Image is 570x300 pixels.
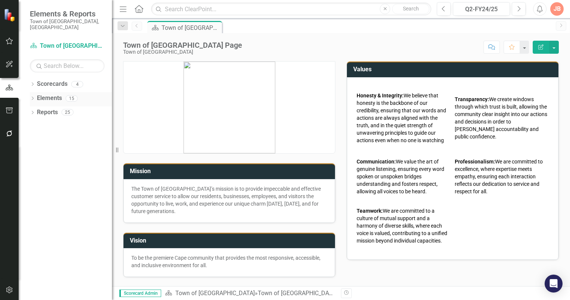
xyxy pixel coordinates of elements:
[357,207,451,244] p: We are committed to a culture of mutual support and a harmony of diverse skills, where each voice...
[175,290,255,297] a: Town of [GEOGRAPHIC_DATA]
[37,94,62,103] a: Elements
[4,9,17,22] img: ClearPoint Strategy
[130,168,331,175] h3: Mission
[130,237,331,244] h3: Vision
[453,2,510,16] button: Q2-FY24/25
[165,289,335,298] div: »
[30,42,104,50] a: Town of [GEOGRAPHIC_DATA]
[71,81,83,87] div: 4
[37,108,58,117] a: Reports
[131,185,327,215] p: The Town of [GEOGRAPHIC_DATA]’s mission is to provide impeccable and effective customer service t...
[30,59,104,72] input: Search Below...
[455,96,549,140] p: We create windows through which trust is built, allowing the community clear insight into our act...
[357,92,451,144] p: We believe that honesty is the backbone of our credibility, ensuring that our words and actions a...
[357,208,383,214] strong: Teamwork:
[151,3,431,16] input: Search ClearPoint...
[184,62,275,153] img: mceclip0.png
[30,18,104,31] small: Town of [GEOGRAPHIC_DATA], [GEOGRAPHIC_DATA]
[357,159,396,165] strong: Communication:
[258,290,352,297] div: Town of [GEOGRAPHIC_DATA] Page
[455,5,507,14] div: Q2-FY24/25
[62,109,73,116] div: 25
[455,96,489,102] strong: Transparency:
[131,254,327,269] p: To be the premiere Cape community that provides the most responsive, accessible, and inclusive en...
[66,95,78,101] div: 15
[123,41,242,49] div: Town of [GEOGRAPHIC_DATA] Page
[123,49,242,55] div: Town of [GEOGRAPHIC_DATA]
[353,66,555,73] h3: Values
[119,290,161,297] span: Scorecard Admin
[37,80,68,88] a: Scorecards
[455,158,549,195] p: We are committed to excellence, where expertise meets empathy, ensuring each interaction reflects...
[162,23,220,32] div: Town of [GEOGRAPHIC_DATA] Page
[357,93,404,99] strong: Honesty & Integrity:
[357,158,451,195] p: We value the art of genuine listening, ensuring every word spoken or unspoken bridges understandi...
[545,275,563,293] div: Open Intercom Messenger
[30,9,104,18] span: Elements & Reports
[392,4,429,14] button: Search
[455,159,495,165] strong: Professionalism:
[403,6,419,12] span: Search
[550,2,564,16] button: JB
